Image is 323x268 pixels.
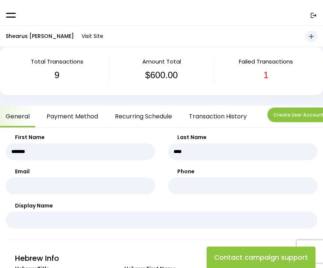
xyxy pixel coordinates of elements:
p: Hebrew Info [6,251,317,265]
h3: 9 [11,70,103,81]
p: Shearus [PERSON_NAME] [6,32,74,41]
a: Visit Site [78,29,107,44]
a: Transaction History [183,106,252,127]
span: Failed Transactions [239,58,293,65]
label: First Name [6,133,155,141]
h3: 1 [220,70,312,81]
label: Display Name [6,202,317,210]
label: Last Name [168,133,317,141]
i: add [308,33,315,40]
button: Contact campaign support [207,247,315,268]
span: Total Transactions [31,58,83,65]
a: Payment Method [41,106,104,127]
h3: $600.00 [115,70,208,81]
label: Email [6,168,155,176]
label: Phone [168,168,317,176]
span: Amount Total [142,58,181,65]
button: add [305,30,317,42]
a: Recurring Schedule [109,106,178,127]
